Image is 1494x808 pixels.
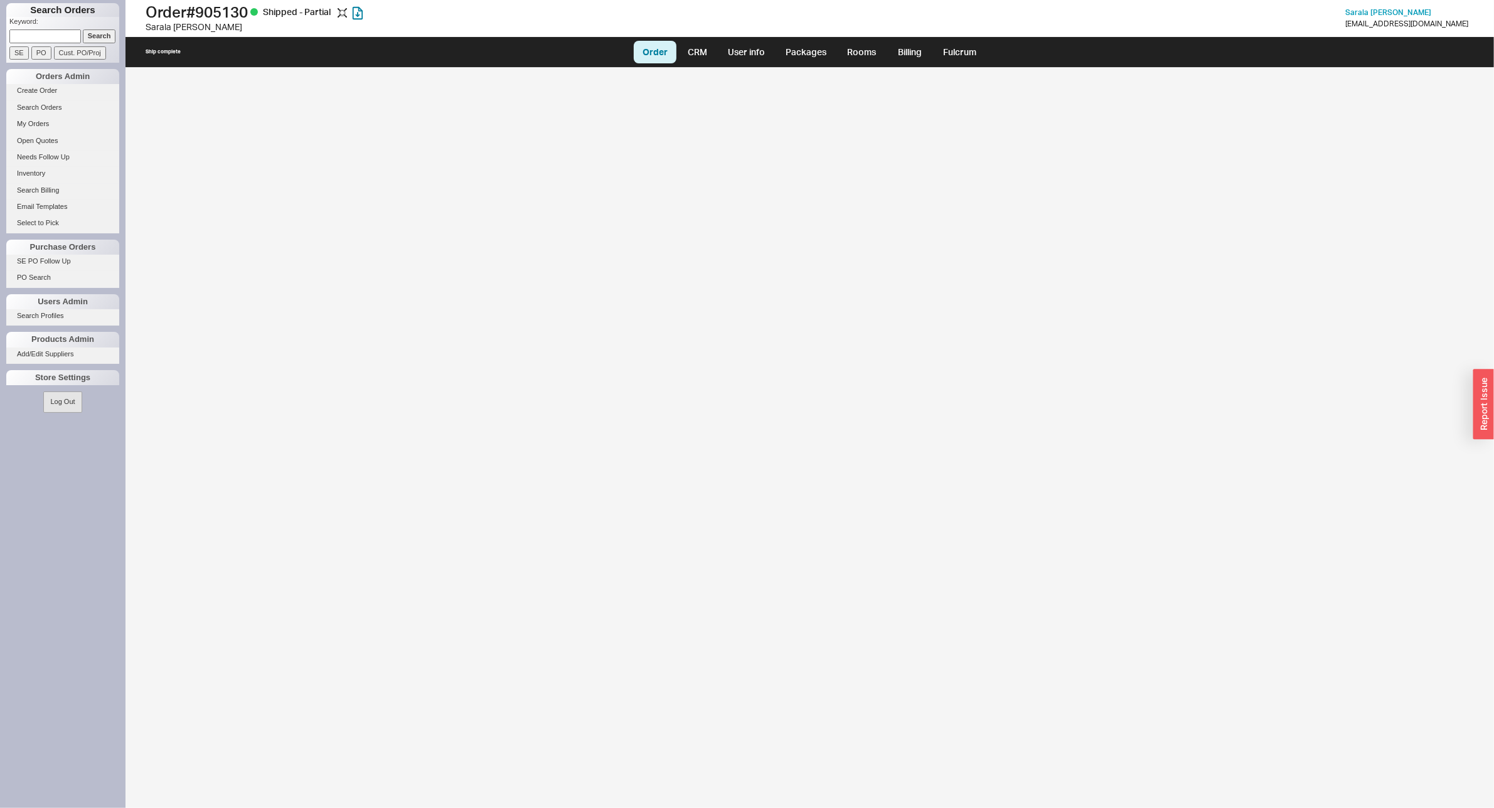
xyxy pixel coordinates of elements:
[838,41,885,63] a: Rooms
[934,41,986,63] a: Fulcrum
[263,6,333,17] span: Shipped - Partial
[9,17,119,29] p: Keyword:
[1345,19,1468,28] div: [EMAIL_ADDRESS][DOMAIN_NAME]
[54,46,106,60] input: Cust. PO/Proj
[634,41,676,63] a: Order
[6,216,119,230] a: Select to Pick
[6,309,119,322] a: Search Profiles
[146,21,750,33] div: Sarala [PERSON_NAME]
[43,391,82,412] button: Log Out
[6,294,119,309] div: Users Admin
[83,29,116,43] input: Search
[6,151,119,164] a: Needs Follow Up
[718,41,774,63] a: User info
[6,271,119,284] a: PO Search
[888,41,932,63] a: Billing
[6,117,119,130] a: My Orders
[6,167,119,180] a: Inventory
[6,101,119,114] a: Search Orders
[6,184,119,197] a: Search Billing
[31,46,51,60] input: PO
[6,84,119,97] a: Create Order
[6,370,119,385] div: Store Settings
[9,46,29,60] input: SE
[6,3,119,17] h1: Search Orders
[6,69,119,84] div: Orders Admin
[679,41,716,63] a: CRM
[6,332,119,347] div: Products Admin
[6,255,119,268] a: SE PO Follow Up
[146,3,750,21] h1: Order # 905130
[6,200,119,213] a: Email Templates
[17,153,70,161] span: Needs Follow Up
[6,134,119,147] a: Open Quotes
[6,348,119,361] a: Add/Edit Suppliers
[777,41,836,63] a: Packages
[146,48,181,55] div: Ship complete
[1345,8,1431,17] a: Sarala [PERSON_NAME]
[6,240,119,255] div: Purchase Orders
